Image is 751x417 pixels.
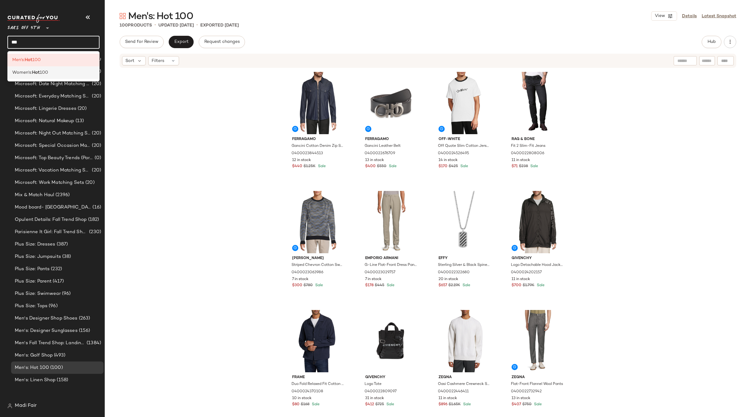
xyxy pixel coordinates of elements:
[25,57,32,63] b: Hot
[439,396,457,401] span: 11 in stock
[360,72,422,134] img: 0400022676709_BLACKBROWN
[15,278,51,285] span: Plus Size: Parent
[120,22,152,29] div: Products
[292,137,344,142] span: Ferragamo
[292,256,344,261] span: [PERSON_NAME]
[702,13,736,19] a: Latest Snapshot
[439,164,447,169] span: $170
[292,270,323,275] span: 0400023063986
[511,151,544,156] span: 0400022808006
[360,191,422,253] img: 0400023029757_LIGHTGREY
[365,389,397,394] span: 0400022809097
[287,191,349,253] img: 0400023063986_MULTIBLUE
[47,303,58,310] span: (96)
[74,118,84,125] span: (13)
[523,283,534,288] span: $1.79K
[87,216,99,223] span: (182)
[7,403,12,408] img: svg%3e
[7,14,60,23] img: cfy_white_logo.C9jOOHJF.svg
[32,57,41,63] span: 100
[292,151,323,156] span: 0400023844513
[15,167,91,174] span: Microsoft: Vacation Matching Sets
[702,36,721,48] button: Hub
[682,13,697,19] a: Details
[439,375,491,380] span: Zegna
[512,137,564,142] span: rag & bone
[449,164,458,169] span: $425
[439,402,447,407] span: $896
[511,262,563,268] span: Logo Detachable Hood Jacket
[365,137,417,142] span: Ferragamo
[365,270,395,275] span: 0400023029757
[317,164,326,168] span: Sale
[365,143,401,149] span: Gancini Leather Belt
[512,396,530,401] span: 13 in stock
[50,266,62,273] span: (232)
[152,58,164,64] span: Filters
[199,36,245,48] button: Request changes
[15,105,76,112] span: Microsoft: Lingerie Dresses
[301,402,309,407] span: $168
[449,402,461,407] span: $1.65K
[85,340,101,347] span: (1384)
[287,310,349,372] img: 0400024370108_NAVY
[462,403,471,407] span: Sale
[15,315,78,322] span: Men's Designer Shop Shoes
[512,375,564,380] span: Zegna
[128,10,193,23] span: Men's: Hot 100
[311,403,320,407] span: Sale
[196,22,198,29] span: •
[154,22,156,29] span: •
[53,352,65,359] span: (493)
[292,262,344,268] span: Striped Chevron Cotton Sweater
[78,327,90,334] span: (156)
[533,403,542,407] span: Sale
[377,164,386,169] span: $550
[434,191,496,253] img: 0400022322680
[292,158,311,163] span: 12 in stock
[15,377,55,384] span: Men's: Linen Shop
[15,216,87,223] span: Opulent Details: Fall Trend Shop
[15,340,85,347] span: Men's Fall Trend Shop: Landing Page
[158,22,194,29] p: updated [DATE]
[84,179,95,186] span: (20)
[360,310,422,372] img: 0400022809097_BLACK
[174,39,188,44] span: Export
[7,21,40,32] span: Saks OFF 5TH
[15,118,74,125] span: Microsoft: Natural Makeup
[365,262,417,268] span: G-Line Flat-Front Dress Pants
[439,277,458,282] span: 20 in stock
[707,39,716,44] span: Hub
[459,164,468,168] span: Sale
[512,158,530,163] span: 11 in stock
[15,364,49,371] span: Men's: Hot 100
[438,382,490,387] span: Oasi Cashmere Crewneck Sweater
[365,277,382,282] span: 7 in stock
[365,396,384,401] span: 31 in stock
[15,229,88,236] span: Parisienne It Girl: Fall Trend Shop
[304,283,313,288] span: $780
[434,310,496,372] img: 0400022446411_WHITE
[292,283,302,288] span: $300
[512,256,564,261] span: Givenchy
[439,256,491,261] span: Effy
[529,164,538,168] span: Sale
[365,382,382,387] span: Logo Tote
[15,266,50,273] span: Plus Size: Pants
[512,402,521,407] span: $407
[651,11,677,21] button: View
[15,204,91,211] span: Mood board- [GEOGRAPHIC_DATA] Vacation
[91,81,101,88] span: (20)
[15,303,47,310] span: Plus Size: Tops
[120,36,164,48] button: Send for Review
[61,290,71,297] span: (96)
[61,253,71,260] span: (38)
[512,164,518,169] span: $71
[292,164,302,169] span: $440
[511,389,542,394] span: 0400022732942
[15,81,91,88] span: Microsoft: Date Night Matching Sets
[365,256,417,261] span: Emporio Armani
[519,164,528,169] span: $238
[287,72,349,134] img: 0400023844513_BLUE
[51,278,64,285] span: (417)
